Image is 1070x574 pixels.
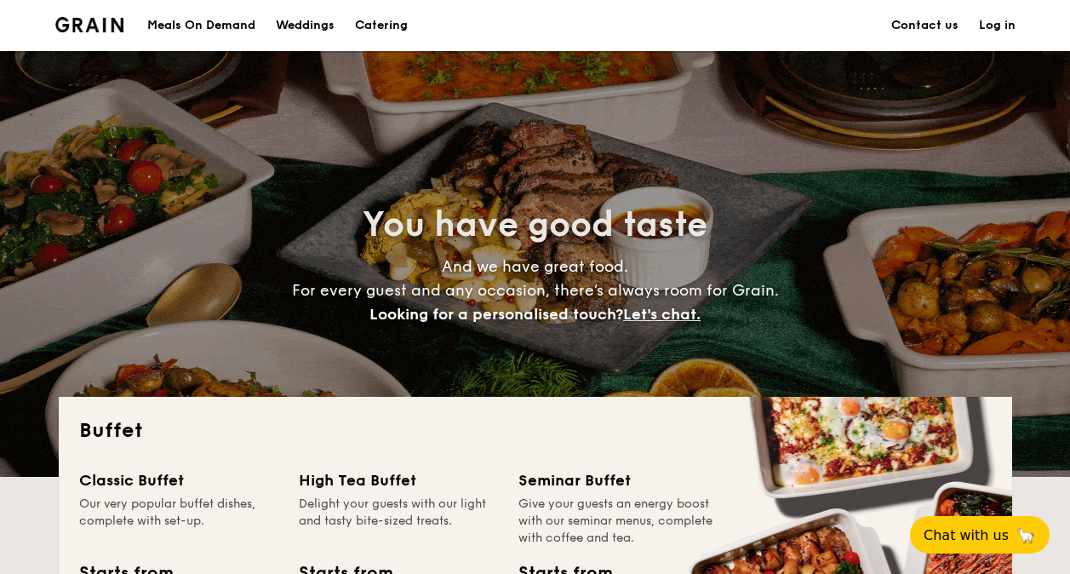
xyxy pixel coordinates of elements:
[623,305,701,324] span: Let's chat.
[79,417,992,445] h2: Buffet
[518,496,718,547] div: Give your guests an energy boost with our seminar menus, complete with coffee and tea.
[79,468,278,492] div: Classic Buffet
[363,204,707,245] span: You have good taste
[924,527,1009,543] span: Chat with us
[518,468,718,492] div: Seminar Buffet
[369,305,623,324] span: Looking for a personalised touch?
[55,17,124,32] img: Grain
[1016,525,1036,545] span: 🦙
[299,496,498,547] div: Delight your guests with our light and tasty bite-sized treats.
[55,17,124,32] a: Logotype
[910,516,1050,554] button: Chat with us🦙
[79,496,278,547] div: Our very popular buffet dishes, complete with set-up.
[292,257,779,324] span: And we have great food. For every guest and any occasion, there’s always room for Grain.
[299,468,498,492] div: High Tea Buffet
